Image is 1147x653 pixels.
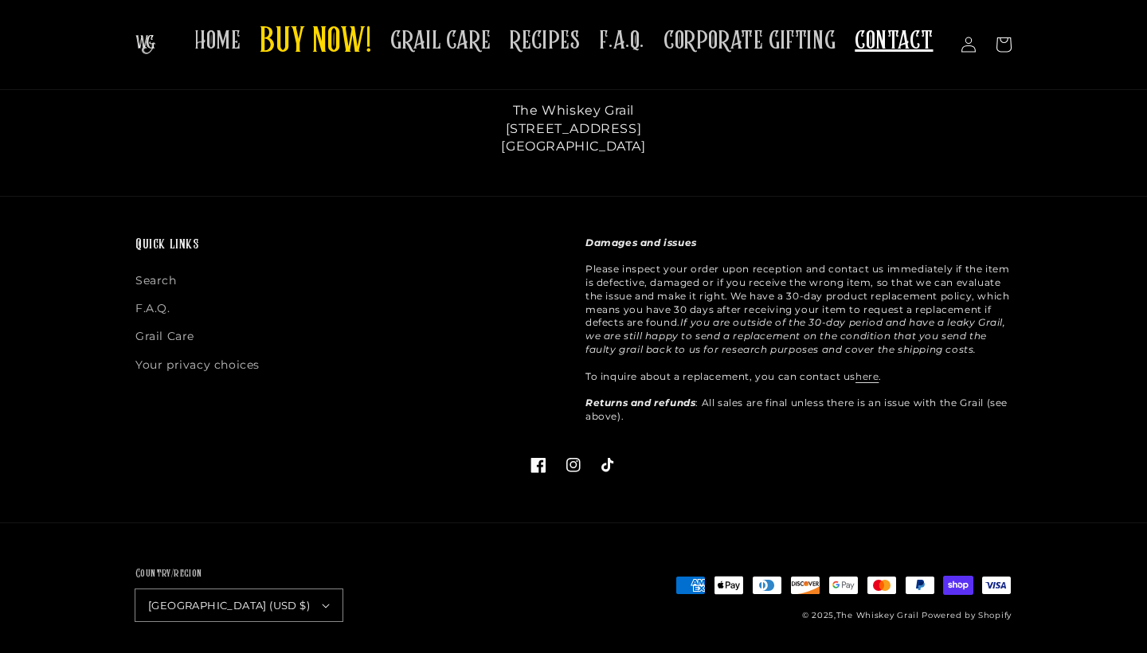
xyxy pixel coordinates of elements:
[585,316,1006,355] em: If you are outside of the 30-day period and have a leaky Grail, we are still happy to send a repl...
[135,589,343,621] button: [GEOGRAPHIC_DATA] (USD $)
[500,16,589,66] a: RECIPES
[185,16,250,66] a: HOME
[381,16,500,66] a: GRAIL CARE
[135,351,260,379] a: Your privacy choices
[599,25,644,57] span: F.A.Q.
[135,271,177,295] a: Search
[589,16,654,66] a: F.A.Q.
[802,610,919,620] small: © 2025,
[250,11,381,74] a: BUY NOW!
[263,102,884,155] p: The Whiskey Grail [STREET_ADDRESS] [GEOGRAPHIC_DATA]
[135,237,562,255] h2: Quick links
[135,566,343,582] h2: Country/region
[585,237,1012,424] p: Please inspect your order upon reception and contact us immediately if the item is defective, dam...
[664,25,836,57] span: CORPORATE GIFTING
[194,25,241,57] span: HOME
[585,237,697,248] strong: Damages and issues
[135,35,155,54] img: The Whiskey Grail
[845,16,942,66] a: CONTACT
[510,25,580,57] span: RECIPES
[855,370,879,382] a: here
[836,610,919,620] a: The Whiskey Grail
[654,16,845,66] a: CORPORATE GIFTING
[135,295,170,323] a: F.A.Q.
[390,25,491,57] span: GRAIL CARE
[585,397,695,409] strong: Returns and refunds
[855,25,933,57] span: CONTACT
[135,323,194,350] a: Grail Care
[260,21,371,65] span: BUY NOW!
[922,610,1012,620] a: Powered by Shopify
